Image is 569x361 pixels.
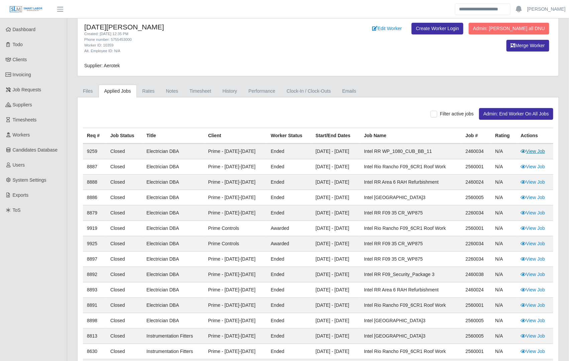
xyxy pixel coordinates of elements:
[106,329,142,344] td: Closed
[83,282,106,298] td: 8893
[491,267,517,282] td: N/A
[106,221,142,236] td: Closed
[360,313,462,329] td: Intel [GEOGRAPHIC_DATA]3
[491,190,517,205] td: N/A
[106,159,142,175] td: Closed
[142,313,204,329] td: Electrician DBA
[106,313,142,329] td: Closed
[312,344,360,359] td: [DATE] - [DATE]
[521,210,545,215] a: View Job
[267,175,312,190] td: ended
[267,159,312,175] td: ended
[491,313,517,329] td: N/A
[106,344,142,359] td: Closed
[360,282,462,298] td: Intel RR Area 6 RAH Refurbishment
[491,205,517,221] td: N/A
[184,85,217,98] a: Timesheet
[267,236,312,252] td: awarded
[491,282,517,298] td: N/A
[360,190,462,205] td: Intel [GEOGRAPHIC_DATA]3
[204,190,267,205] td: Prime - [DATE]-[DATE]
[360,205,462,221] td: Intel RR F09 35 CR_WP875
[491,329,517,344] td: N/A
[312,236,360,252] td: [DATE] - [DATE]
[469,23,549,34] button: Admin: [PERSON_NAME] all DNU
[142,190,204,205] td: Electrician DBA
[462,298,491,313] td: 2560001
[106,128,142,144] th: Job Status
[84,42,353,48] div: Worker ID: 10359
[368,23,406,34] a: Edit Worker
[267,298,312,313] td: ended
[267,190,312,205] td: ended
[83,236,106,252] td: 9925
[204,205,267,221] td: Prime - [DATE]-[DATE]
[462,236,491,252] td: 2260034
[521,272,545,277] a: View Job
[455,3,510,15] input: Search
[204,144,267,159] td: Prime - [DATE]-[DATE]
[462,159,491,175] td: 2560001
[83,128,106,144] th: Req #
[521,287,545,292] a: View Job
[491,344,517,359] td: N/A
[521,302,545,308] a: View Job
[13,27,36,32] span: Dashboard
[360,221,462,236] td: Intel Rio Rancho F09_6CR1 Roof Work
[160,85,184,98] a: Notes
[506,40,549,52] button: Merge Worker
[267,221,312,236] td: awarded
[521,195,545,200] a: View Job
[360,236,462,252] td: Intel RR F09 35 CR_WP875
[312,128,360,144] th: Start/End Dates
[312,267,360,282] td: [DATE] - [DATE]
[243,85,281,98] a: Performance
[204,252,267,267] td: Prime - [DATE]-[DATE]
[142,282,204,298] td: Electrician DBA
[83,175,106,190] td: 8888
[106,252,142,267] td: Closed
[106,282,142,298] td: Closed
[13,147,58,153] span: Candidates Database
[137,85,160,98] a: Rates
[204,344,267,359] td: Prime - [DATE]-[DATE]
[13,57,27,62] span: Clients
[312,282,360,298] td: [DATE] - [DATE]
[360,298,462,313] td: Intel Rio Rancho F09_6CR1 Roof Work
[462,144,491,159] td: 2460034
[204,236,267,252] td: Prime Controls
[312,313,360,329] td: [DATE] - [DATE]
[142,344,204,359] td: Instrumentation Fitters
[142,236,204,252] td: Electrician DBA
[462,267,491,282] td: 2460038
[360,175,462,190] td: Intel RR Area 6 RAH Refurbishment
[267,205,312,221] td: ended
[142,205,204,221] td: Electrician DBA
[412,23,463,34] a: Create Worker Login
[106,190,142,205] td: Closed
[84,23,353,31] h4: [DATE][PERSON_NAME]
[521,241,545,246] a: View Job
[462,329,491,344] td: 2560005
[491,221,517,236] td: N/A
[142,221,204,236] td: Electrician DBA
[142,144,204,159] td: Electrician DBA
[360,329,462,344] td: Intel [GEOGRAPHIC_DATA]3
[267,144,312,159] td: ended
[99,85,137,98] a: Applied Jobs
[521,179,545,185] a: View Job
[204,282,267,298] td: Prime - [DATE]-[DATE]
[491,236,517,252] td: N/A
[204,267,267,282] td: Prime - [DATE]-[DATE]
[281,85,336,98] a: Clock-In / Clock-Outs
[491,175,517,190] td: N/A
[521,318,545,323] a: View Job
[142,298,204,313] td: Electrician DBA
[204,128,267,144] th: Client
[312,298,360,313] td: [DATE] - [DATE]
[491,128,517,144] th: Rating
[462,252,491,267] td: 2260034
[83,298,106,313] td: 8891
[312,252,360,267] td: [DATE] - [DATE]
[267,282,312,298] td: ended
